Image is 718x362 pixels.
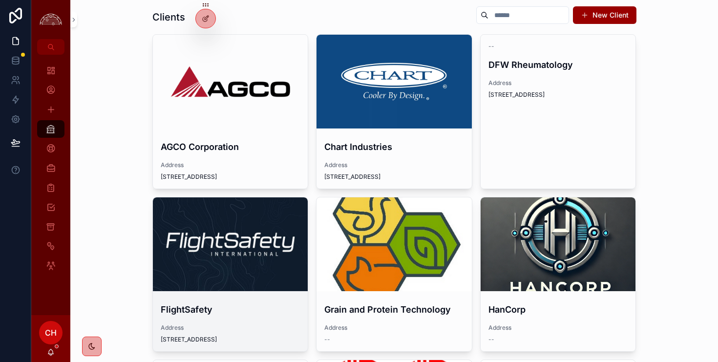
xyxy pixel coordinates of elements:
[161,161,300,169] span: Address
[152,197,309,352] a: FlightSafetyAddress[STREET_ADDRESS]
[161,336,300,343] span: [STREET_ADDRESS]
[317,35,472,128] div: 1426109293-7d24997d20679e908a7df4e16f8b392190537f5f73e5c021cd37739a270e5c0f-d.png
[324,303,464,316] h4: Grain and Protein Technology
[37,12,64,27] img: App logo
[317,197,472,291] div: channels4_profile.jpg
[161,173,300,181] span: [STREET_ADDRESS]
[488,43,494,50] span: --
[31,55,70,287] div: scrollable content
[488,79,628,87] span: Address
[324,140,464,153] h4: Chart Industries
[488,58,628,71] h4: DFW Rheumatology
[480,34,636,189] a: --DFW RheumatologyAddress[STREET_ADDRESS]
[161,324,300,332] span: Address
[153,35,308,128] div: AGCO-Logo.wine-2.png
[481,197,636,291] div: 778c0795d38c4790889d08bccd6235bd28ab7647284e7b1cd2b3dc64200782bb.png
[161,140,300,153] h4: AGCO Corporation
[480,197,636,352] a: HanCorpAddress--
[573,6,636,24] button: New Client
[324,324,464,332] span: Address
[152,10,185,24] h1: Clients
[161,303,300,316] h4: FlightSafety
[316,34,472,189] a: Chart IndustriesAddress[STREET_ADDRESS]
[324,173,464,181] span: [STREET_ADDRESS]
[316,197,472,352] a: Grain and Protein TechnologyAddress--
[45,327,57,339] span: CH
[488,303,628,316] h4: HanCorp
[153,197,308,291] div: 1633977066381.jpeg
[488,91,628,99] span: [STREET_ADDRESS]
[152,34,309,189] a: AGCO CorporationAddress[STREET_ADDRESS]
[488,324,628,332] span: Address
[488,336,494,343] span: --
[324,161,464,169] span: Address
[324,336,330,343] span: --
